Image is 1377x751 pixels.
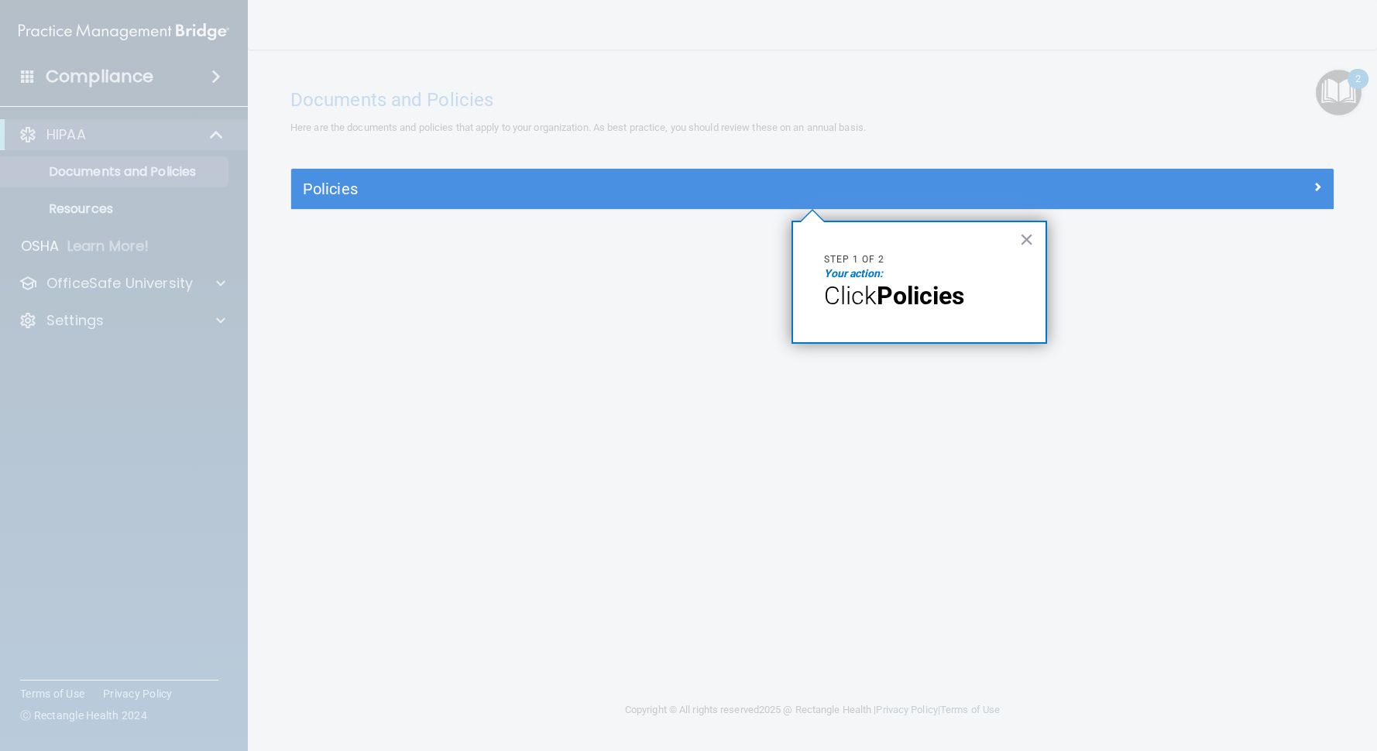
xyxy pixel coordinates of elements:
[1109,641,1358,703] iframe: Drift Widget Chat Controller
[824,253,1015,266] p: Step 1 of 2
[1019,227,1034,252] button: Close
[877,281,964,310] strong: Policies
[824,267,883,279] em: Your action:
[303,180,1062,197] h5: Policies
[824,281,877,310] span: Click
